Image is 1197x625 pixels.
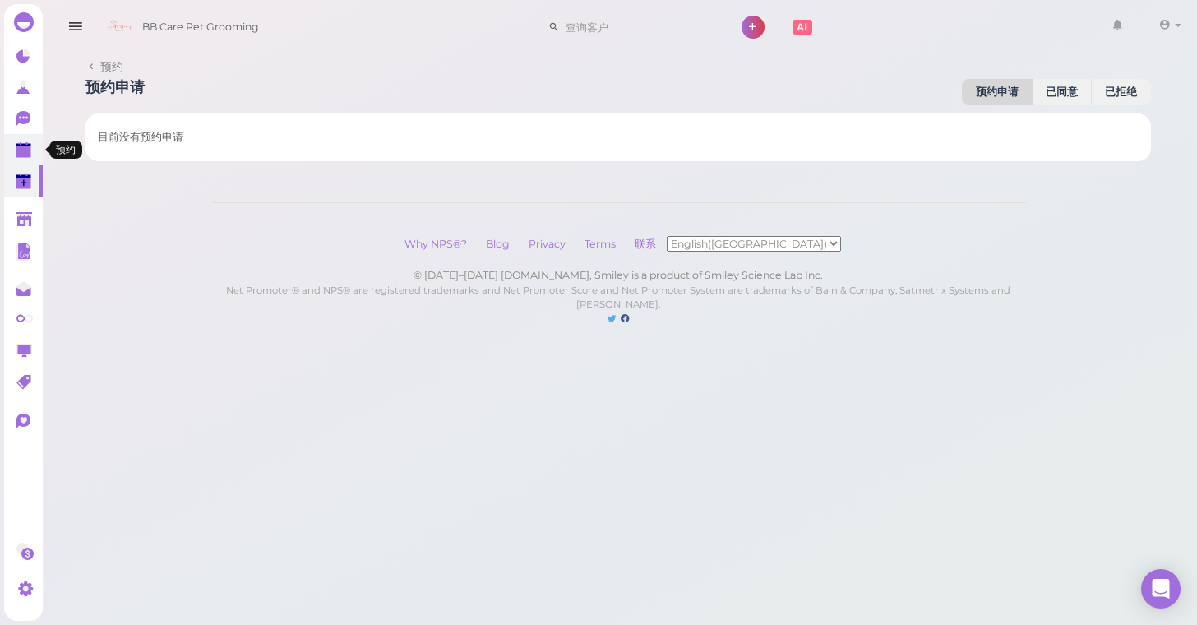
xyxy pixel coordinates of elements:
a: 已同意 [1032,79,1092,105]
small: Net Promoter® and NPS® are registered trademarks and Net Promoter Score and Net Promoter System a... [226,285,1010,311]
a: Terms [576,238,624,250]
div: © [DATE]–[DATE] [DOMAIN_NAME], Smiley is a product of Smiley Science Lab Inc. [211,268,1026,283]
a: Why NPS®? [396,238,475,250]
a: Blog [478,238,518,250]
div: Open Intercom Messenger [1141,569,1181,609]
a: 预约 [85,58,266,75]
a: Privacy [520,238,574,250]
input: 查询客户 [560,14,719,40]
a: 联系 [626,238,667,250]
a: 预约申请 [962,79,1033,105]
h1: 预约申请 [85,79,145,105]
a: 已拒绝 [1091,79,1151,105]
li: 目前没有预约申请 [85,122,1151,153]
span: BB Care Pet Grooming [142,4,259,50]
div: 预约 [49,141,82,159]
